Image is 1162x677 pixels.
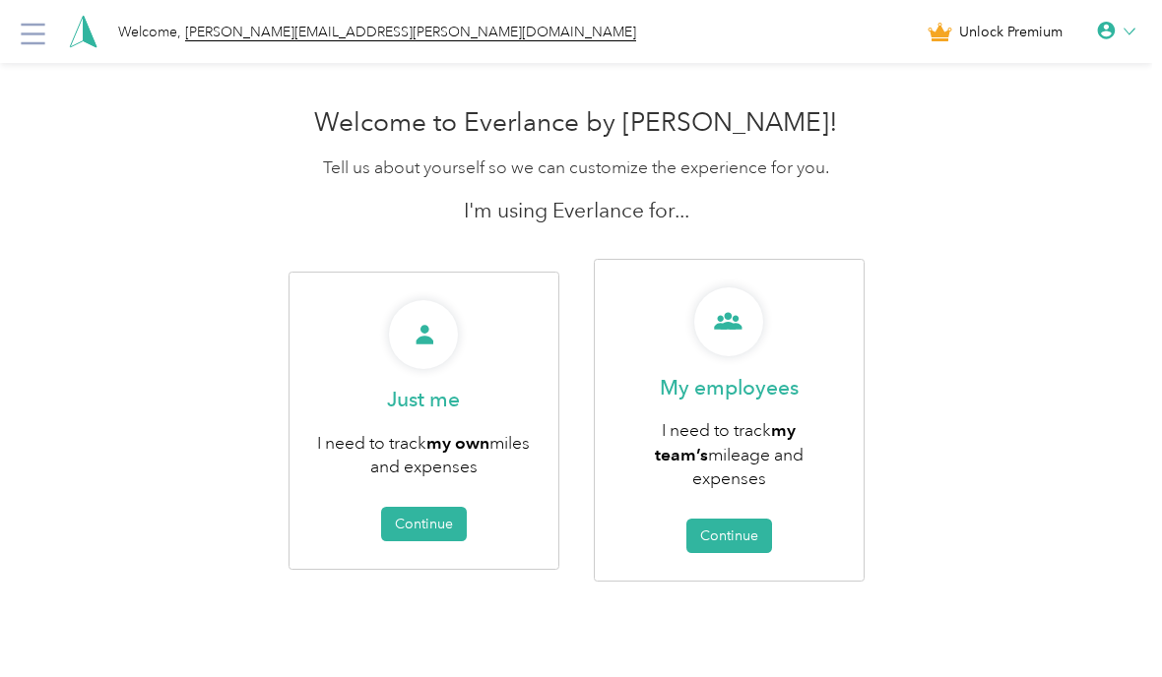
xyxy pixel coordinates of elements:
[1052,567,1162,677] iframe: Everlance-gr Chat Button Frame
[655,419,797,464] b: my team’s
[959,22,1063,42] span: Unlock Premium
[381,507,467,541] button: Continue
[660,374,799,401] p: My employees
[387,386,460,413] p: Just me
[317,432,530,478] span: I need to track miles and expenses
[289,155,865,180] p: Tell us about yourself so we can customize the experience for you.
[426,432,489,453] b: my own
[686,519,772,553] button: Continue
[655,419,804,489] span: I need to track mileage and expenses
[289,107,865,139] h1: Welcome to Everlance by [PERSON_NAME]!
[118,22,636,42] div: Welcome,
[289,197,865,224] p: I'm using Everlance for...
